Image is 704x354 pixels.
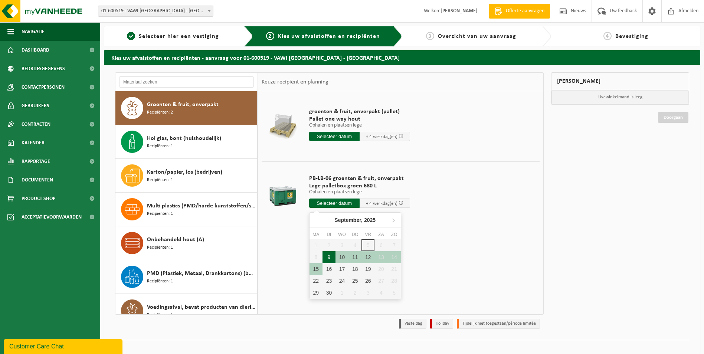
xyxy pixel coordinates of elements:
[115,91,258,125] button: Groenten & fruit, onverpakt Recipiënten: 2
[147,278,173,285] span: Recipiënten: 1
[108,32,238,41] a: 1Selecteer hier een vestiging
[310,231,322,238] div: ma
[22,208,82,226] span: Acceptatievoorwaarden
[441,8,478,14] strong: [PERSON_NAME]
[310,263,322,275] div: 15
[335,251,348,263] div: 10
[551,90,689,104] p: Uw winkelmand is leeg
[374,231,387,238] div: za
[22,134,45,152] span: Kalender
[104,50,700,65] h2: Kies uw afvalstoffen en recipiënten - aanvraag voor 01-600519 - VAWI [GEOGRAPHIC_DATA] - [GEOGRAP...
[361,287,374,299] div: 3
[309,190,410,195] p: Ophalen en plaatsen lege
[364,217,376,223] i: 2025
[309,123,410,128] p: Ophalen en plaatsen lege
[504,7,546,15] span: Offerte aanvragen
[388,231,401,238] div: zo
[22,41,49,59] span: Dashboard
[322,275,335,287] div: 23
[115,125,258,159] button: Hol glas, bont (huishoudelijk) Recipiënten: 1
[615,33,648,39] span: Bevestiging
[322,251,335,263] div: 9
[309,199,360,208] input: Selecteer datum
[147,235,204,244] span: Onbehandeld hout (A)
[430,319,453,329] li: Holiday
[22,96,49,115] span: Gebruikers
[551,72,689,90] div: [PERSON_NAME]
[348,287,361,299] div: 2
[438,33,516,39] span: Overzicht van uw aanvraag
[322,263,335,275] div: 16
[22,152,50,171] span: Rapportage
[147,100,219,109] span: Groenten & fruit, onverpakt
[361,275,374,287] div: 26
[309,182,410,190] span: Lage palletbox groen 680 L
[22,115,50,134] span: Contracten
[4,338,124,354] iframe: chat widget
[147,244,173,251] span: Recipiënten: 1
[115,294,258,327] button: Voedingsafval, bevat producten van dierlijke oorsprong, onverpakt, categorie 3 Recipiënten: 1
[399,319,426,329] li: Vaste dag
[266,32,274,40] span: 2
[22,59,65,78] span: Bedrijfsgegevens
[147,143,173,150] span: Recipiënten: 1
[127,32,135,40] span: 1
[147,201,255,210] span: Multi plastics (PMD/harde kunststoffen/spanbanden/EPS/folie naturel/folie gemengd)
[22,171,53,189] span: Documenten
[366,201,397,206] span: + 4 werkdag(en)
[348,231,361,238] div: do
[361,263,374,275] div: 19
[115,159,258,193] button: Karton/papier, los (bedrijven) Recipiënten: 1
[147,303,255,312] span: Voedingsafval, bevat producten van dierlijke oorsprong, onverpakt, categorie 3
[147,168,222,177] span: Karton/papier, los (bedrijven)
[603,32,612,40] span: 4
[309,115,410,123] span: Pallet one way hout
[115,193,258,226] button: Multi plastics (PMD/harde kunststoffen/spanbanden/EPS/folie naturel/folie gemengd) Recipiënten: 1
[348,263,361,275] div: 18
[426,32,434,40] span: 3
[22,22,45,41] span: Navigatie
[348,251,361,263] div: 11
[335,287,348,299] div: 1
[335,263,348,275] div: 17
[22,189,55,208] span: Product Shop
[147,269,255,278] span: PMD (Plastiek, Metaal, Drankkartons) (bedrijven)
[361,251,374,263] div: 12
[98,6,213,17] span: 01-600519 - VAWI NV - ANTWERPEN
[310,275,322,287] div: 22
[119,76,254,88] input: Materiaal zoeken
[310,287,322,299] div: 29
[139,33,219,39] span: Selecteer hier een vestiging
[335,275,348,287] div: 24
[147,312,173,319] span: Recipiënten: 1
[147,109,173,116] span: Recipiënten: 2
[658,112,688,123] a: Doorgaan
[322,287,335,299] div: 30
[115,260,258,294] button: PMD (Plastiek, Metaal, Drankkartons) (bedrijven) Recipiënten: 1
[361,231,374,238] div: vr
[366,134,397,139] span: + 4 werkdag(en)
[147,177,173,184] span: Recipiënten: 1
[331,214,379,226] div: September,
[348,275,361,287] div: 25
[322,231,335,238] div: di
[22,78,65,96] span: Contactpersonen
[335,231,348,238] div: wo
[258,73,332,91] div: Keuze recipiënt en planning
[115,226,258,260] button: Onbehandeld hout (A) Recipiënten: 1
[309,132,360,141] input: Selecteer datum
[278,33,380,39] span: Kies uw afvalstoffen en recipiënten
[489,4,550,19] a: Offerte aanvragen
[147,210,173,217] span: Recipiënten: 1
[457,319,540,329] li: Tijdelijk niet toegestaan/période limitée
[309,175,410,182] span: PB-LB-06 groenten & fruit, onverpakt
[309,108,410,115] span: groenten & fruit, onverpakt (pallet)
[98,6,213,16] span: 01-600519 - VAWI NV - ANTWERPEN
[147,134,221,143] span: Hol glas, bont (huishoudelijk)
